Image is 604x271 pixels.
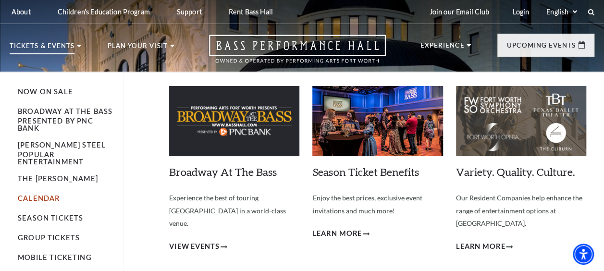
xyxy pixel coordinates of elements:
span: Learn More [312,228,362,240]
p: Experience [420,42,465,54]
p: Children's Education Program [58,8,150,16]
div: Accessibility Menu [573,244,594,265]
p: Upcoming Events [507,42,576,54]
a: Group Tickets [18,234,80,242]
p: Experience the best of touring [GEOGRAPHIC_DATA] in a world-class venue. [169,192,299,230]
p: Tickets & Events [10,43,74,54]
p: About [12,8,31,16]
a: Learn More Variety. Quality. Culture. [456,241,513,253]
p: Support [177,8,202,16]
a: Broadway At The Bass [169,165,277,178]
img: Season Ticket Benefits [312,86,443,156]
img: Broadway At The Bass [169,86,299,156]
a: The [PERSON_NAME] [18,174,98,183]
a: Season Ticket Benefits [312,165,419,178]
a: Mobile Ticketing [18,253,92,261]
a: Broadway At The Bass presented by PNC Bank [18,107,112,132]
p: Plan Your Visit [108,43,168,54]
img: Variety. Quality. Culture. [456,86,586,156]
p: Enjoy the best prices, exclusive event invitations and much more! [312,192,443,217]
select: Select: [544,7,579,16]
p: Rent Bass Hall [229,8,273,16]
p: Our Resident Companies help enhance the range of entertainment options at [GEOGRAPHIC_DATA]. [456,192,586,230]
a: [PERSON_NAME] Steel Popular Entertainment [18,141,106,165]
span: Learn More [456,241,505,253]
span: View Events [169,241,220,253]
a: View Events [169,241,227,253]
a: Now On Sale [18,87,73,96]
a: Calendar [18,194,60,202]
a: Season Tickets [18,214,83,222]
a: Variety. Quality. Culture. [456,165,575,178]
a: Open this option [174,35,420,72]
a: Learn More Season Ticket Benefits [312,228,370,240]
